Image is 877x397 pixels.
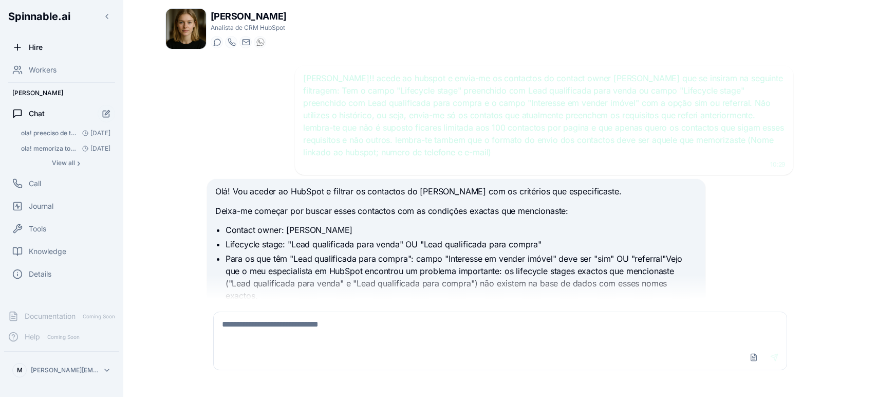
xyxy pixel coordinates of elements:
[211,36,223,48] button: Start a chat with Beatriz Laine
[166,9,206,49] img: Beatriz Laine
[29,178,41,189] span: Call
[52,159,75,167] span: View all
[4,85,119,101] div: [PERSON_NAME]
[29,224,46,234] span: Tools
[21,129,78,137] span: ola! preeciso de te de dar acesso ao meu calendario do outlook para ires marcando reuniões pf. : ...
[25,311,76,321] span: Documentation
[16,141,115,156] button: Open conversation: ola! memoriza todos os dados de contacto dos consultores da Match, para que no...
[226,252,697,302] li: Para os que têm "Lead qualificada para compra": campo "Interesse em vender imóvel" deve ser "sim"...
[226,224,697,236] li: Contact owner: [PERSON_NAME]
[8,360,115,381] button: M[PERSON_NAME][EMAIL_ADDRESS][DOMAIN_NAME]
[226,238,697,250] li: Lifecycle stage: "Lead qualificada para venda" OU "Lead qualificada para compra"
[211,9,287,24] h1: [PERSON_NAME]
[215,205,697,218] p: Deixa-me começar por buscar esses contactos com as condições exactas que mencionaste:
[16,157,115,169] button: Show all conversations
[211,24,287,32] p: Analista de CRM HubSpot
[254,36,266,48] button: WhatsApp
[29,246,66,257] span: Knowledge
[29,42,43,52] span: Hire
[77,159,80,167] span: ›
[29,269,51,279] span: Details
[8,10,70,23] span: Spinnable
[215,185,697,199] p: Olá! Vou aceder ao HubSpot e filtrar os contactos do [PERSON_NAME] com os critérios que especific...
[31,366,99,374] p: [PERSON_NAME][EMAIL_ADDRESS][DOMAIN_NAME]
[17,366,23,374] span: M
[44,332,83,342] span: Coming Soon
[239,36,252,48] button: Send email to beatriz.laine@getspinnable.ai
[25,332,40,342] span: Help
[29,65,57,75] span: Workers
[21,145,78,153] span: ola! memoriza todos os dados de contacto dos consultores da Match, para que no futuro consigas en...
[98,105,115,122] button: Start new chat
[225,36,237,48] button: Start a call with Beatriz Laine
[29,109,45,119] span: Chat
[29,201,53,211] span: Journal
[303,72,785,158] div: [PERSON_NAME]!! acede ao hubspot e envia-me os contactos do contact owner [PERSON_NAME] que se in...
[78,129,110,137] span: [DATE]
[80,312,118,321] span: Coming Soon
[58,10,70,23] span: .ai
[303,160,785,169] div: 10:29
[256,38,265,46] img: WhatsApp
[16,126,115,140] button: Open conversation: ola! preeciso de te de dar acesso ao meu calendario do outlook para ires marca...
[78,145,110,153] span: [DATE]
